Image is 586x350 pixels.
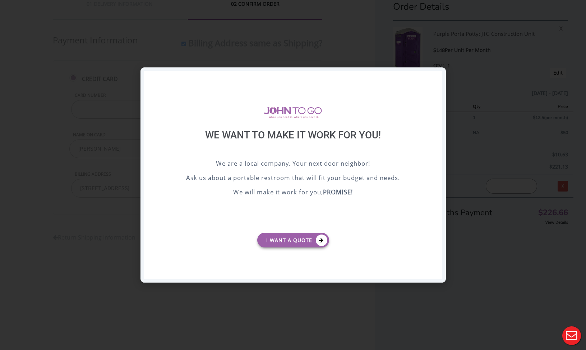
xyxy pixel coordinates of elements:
p: We will make it work for you, [162,188,424,198]
div: We want to make it work for you! [162,129,424,159]
p: Ask us about a portable restroom that will fit your budget and needs. [162,173,424,184]
p: We are a local company. Your next door neighbor! [162,159,424,170]
img: logo of viptogo [264,107,322,118]
button: Live Chat [557,321,586,350]
b: PROMISE! [323,188,353,196]
a: I want a Quote [257,233,329,247]
div: X [431,71,442,83]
